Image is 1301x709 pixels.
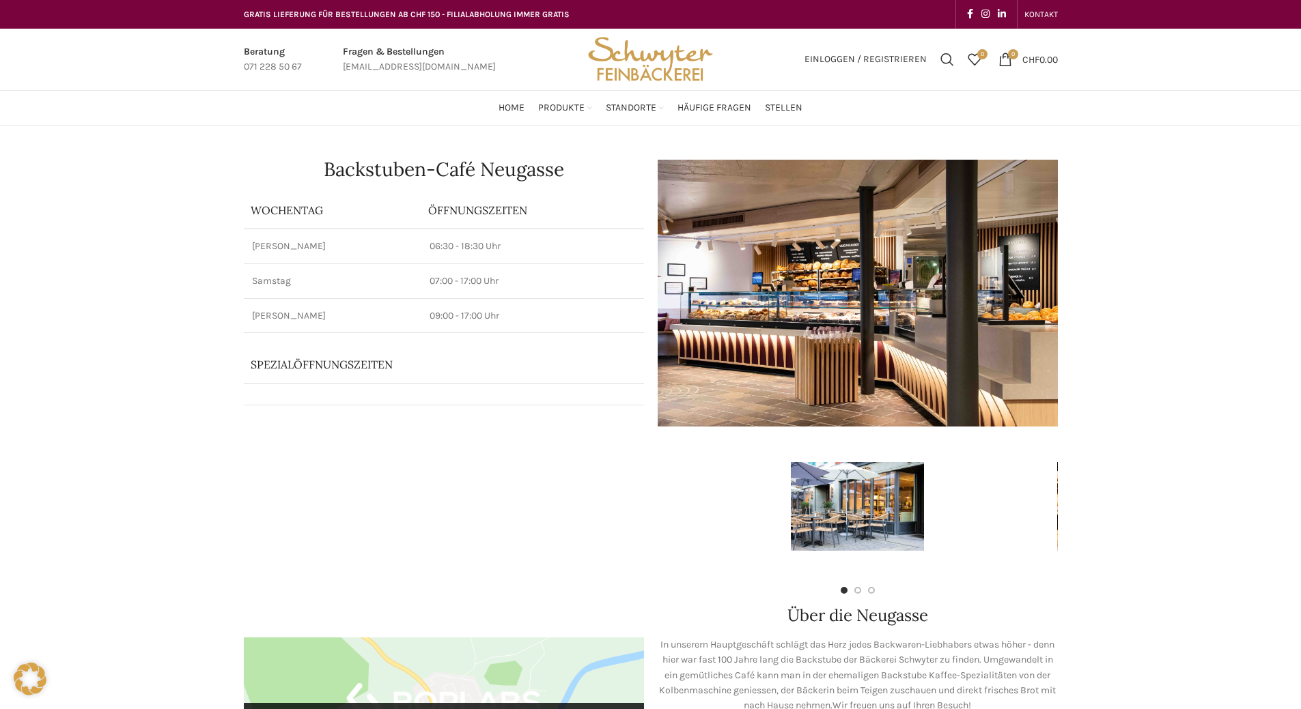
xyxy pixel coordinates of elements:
[854,587,861,594] li: Go to slide 2
[1022,53,1058,65] bdi: 0.00
[244,44,302,75] a: Infobox link
[252,309,413,323] p: [PERSON_NAME]
[606,94,664,121] a: Standorte
[805,55,927,64] span: Einloggen / Registrieren
[791,440,924,573] div: 2 / 7
[1057,440,1190,573] div: 4 / 7
[237,94,1065,121] div: Main navigation
[992,46,1065,73] a: 0 CHF0.00
[658,440,791,573] div: 1 / 7
[1018,1,1065,28] div: Secondary navigation
[538,102,585,115] span: Produkte
[499,102,524,115] span: Home
[430,274,636,288] p: 07:00 - 17:00 Uhr
[251,357,599,372] p: Spezialöffnungszeiten
[430,309,636,323] p: 09:00 - 17:00 Uhr
[977,49,988,59] span: 0
[244,160,644,179] h1: Backstuben-Café Neugasse
[868,587,875,594] li: Go to slide 3
[606,102,656,115] span: Standorte
[677,94,751,121] a: Häufige Fragen
[1022,53,1039,65] span: CHF
[252,240,413,253] p: [PERSON_NAME]
[1057,462,1190,551] img: schwyter-10
[963,5,977,24] a: Facebook social link
[961,46,988,73] a: 0
[841,587,848,594] li: Go to slide 1
[765,102,802,115] span: Stellen
[499,94,524,121] a: Home
[658,462,791,551] img: schwyter-17
[251,203,415,218] p: Wochentag
[244,10,570,19] span: GRATIS LIEFERUNG FÜR BESTELLUNGEN AB CHF 150 - FILIALABHOLUNG IMMER GRATIS
[1008,49,1018,59] span: 0
[677,102,751,115] span: Häufige Fragen
[1024,1,1058,28] a: KONTAKT
[977,5,994,24] a: Instagram social link
[583,53,717,64] a: Site logo
[934,46,961,73] a: Suchen
[798,46,934,73] a: Einloggen / Registrieren
[583,29,717,90] img: Bäckerei Schwyter
[1024,10,1058,19] span: KONTAKT
[994,5,1010,24] a: Linkedin social link
[791,462,924,551] img: schwyter-61
[961,46,988,73] div: Meine Wunschliste
[765,94,802,121] a: Stellen
[430,240,636,253] p: 06:30 - 18:30 Uhr
[343,44,496,75] a: Infobox link
[428,203,637,218] p: ÖFFNUNGSZEITEN
[924,462,1057,551] img: schwyter-12
[658,607,1058,624] h2: Über die Neugasse
[924,440,1057,573] div: 3 / 7
[252,274,413,288] p: Samstag
[538,94,592,121] a: Produkte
